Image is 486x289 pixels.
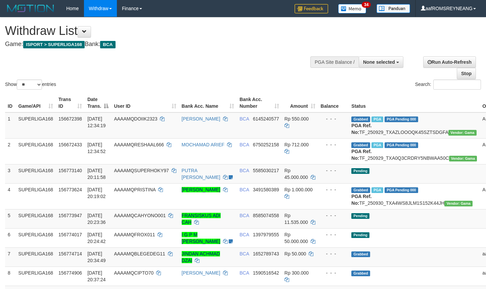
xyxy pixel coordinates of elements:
[349,138,480,164] td: TF_250929_TXA0Q3CRDRY5NBWAA50C
[58,251,82,256] span: 156774714
[114,213,166,218] span: AAAAMQCAHYONO001
[321,231,346,238] div: - - -
[239,142,249,147] span: BCA
[284,187,313,192] span: Rp 1.000.000
[5,80,56,90] label: Show entries
[284,142,309,147] span: Rp 712.000
[87,232,106,244] span: [DATE] 20:24:42
[457,68,476,79] a: Stop
[58,142,82,147] span: 156672433
[5,3,56,13] img: MOTION_logo.png
[321,250,346,257] div: - - -
[114,142,164,147] span: AAAAMQRESHAAL666
[351,168,369,174] span: Pending
[5,112,16,139] td: 1
[5,228,16,247] td: 6
[415,80,481,90] label: Search:
[114,187,156,192] span: AAAAMQPRISTINA
[182,251,220,263] a: JINDAN ACHMAD DZAI
[295,4,328,13] img: Feedback.jpg
[371,116,383,122] span: Marked by aafsoycanthlai
[239,213,249,218] span: BCA
[87,251,106,263] span: [DATE] 20:34:49
[16,209,56,228] td: SUPERLIGA168
[351,271,370,276] span: Grabbed
[371,142,383,148] span: Marked by aafsoycanthlai
[182,270,220,276] a: [PERSON_NAME]
[351,213,369,219] span: Pending
[371,187,383,193] span: Marked by aafsoycanthlai
[253,168,279,173] span: Copy 5585030217 to clipboard
[87,116,106,128] span: [DATE] 12:34:19
[16,183,56,209] td: SUPERLIGA168
[321,115,346,122] div: - - -
[449,156,477,161] span: Vendor URL: https://trx31.1velocity.biz
[179,93,237,112] th: Bank Acc. Name: activate to sort column ascending
[284,270,309,276] span: Rp 300.000
[58,187,82,192] span: 156773624
[182,142,225,147] a: MOCHAMAD ARIEF
[239,232,249,237] span: BCA
[359,56,403,68] button: None selected
[321,141,346,148] div: - - -
[351,142,370,148] span: Grabbed
[321,186,346,193] div: - - -
[362,2,371,8] span: 34
[349,93,480,112] th: Status
[253,116,279,122] span: Copy 6145240577 to clipboard
[87,168,106,180] span: [DATE] 20:11:58
[17,80,42,90] select: Showentries
[182,116,220,122] a: [PERSON_NAME]
[16,93,56,112] th: Game/API: activate to sort column ascending
[87,213,106,225] span: [DATE] 20:23:36
[5,93,16,112] th: ID
[23,41,85,48] span: ISPORT > SUPERLIGA168
[237,93,282,112] th: Bank Acc. Number: activate to sort column ascending
[448,130,477,136] span: Vendor URL: https://trx31.1velocity.biz
[284,168,308,180] span: Rp 45.000.000
[385,142,418,148] span: PGA Pending
[111,93,179,112] th: User ID: activate to sort column ascending
[87,270,106,282] span: [DATE] 20:37:24
[58,168,82,173] span: 156773140
[351,194,371,206] b: PGA Ref. No:
[284,213,308,225] span: Rp 11.535.000
[182,168,220,180] a: PUTRA [PERSON_NAME]
[239,168,249,173] span: BCA
[284,251,306,256] span: Rp 50.000
[58,116,82,122] span: 156672398
[351,123,371,135] b: PGA Ref. No:
[321,167,346,174] div: - - -
[253,270,279,276] span: Copy 1590516542 to clipboard
[114,168,169,173] span: AAAAMQSUPERHOKY97
[16,112,56,139] td: SUPERLIGA168
[253,213,279,218] span: Copy 8585074558 to clipboard
[56,93,85,112] th: Trans ID: activate to sort column ascending
[182,187,220,192] a: [PERSON_NAME]
[253,232,279,237] span: Copy 1397979555 to clipboard
[363,59,395,65] span: None selected
[338,4,366,13] img: Button%20Memo.svg
[349,183,480,209] td: TF_250930_TXA4WS8JLM1S152K44JH
[444,201,473,206] span: Vendor URL: https://trx31.1velocity.biz
[349,112,480,139] td: TF_250929_TXAZLOOOQK45SZTSDGFA
[5,247,16,267] td: 7
[16,267,56,286] td: SUPERLIGA168
[433,80,481,90] input: Search:
[114,251,165,256] span: AAAAMQBLEGEDEG11
[85,93,111,112] th: Date Trans.: activate to sort column descending
[253,187,279,192] span: Copy 3491580389 to clipboard
[385,187,418,193] span: PGA Pending
[284,116,309,122] span: Rp 550.000
[114,270,153,276] span: AAAAMQCIPTO70
[87,187,106,199] span: [DATE] 20:19:02
[5,209,16,228] td: 5
[321,212,346,219] div: - - -
[5,164,16,183] td: 3
[318,93,349,112] th: Balance
[284,232,308,244] span: Rp 50.000.000
[310,56,359,68] div: PGA Site Balance /
[5,138,16,164] td: 2
[239,270,249,276] span: BCA
[182,232,220,244] a: I G P M [PERSON_NAME]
